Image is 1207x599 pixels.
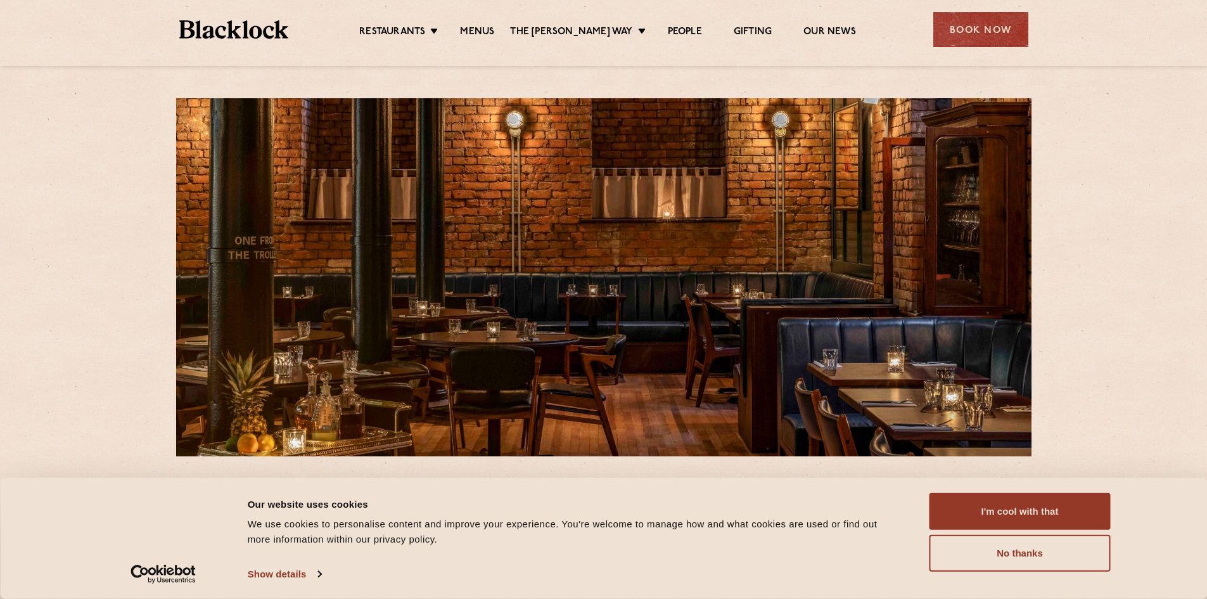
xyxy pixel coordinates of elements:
a: Gifting [734,26,772,40]
a: Restaurants [359,26,425,40]
a: Our News [803,26,856,40]
a: Show details [248,565,321,584]
div: Book Now [933,12,1028,47]
a: Menus [460,26,494,40]
button: No thanks [929,535,1111,572]
img: BL_Textured_Logo-footer-cropped.svg [179,20,289,39]
a: People [668,26,702,40]
div: We use cookies to personalise content and improve your experience. You're welcome to manage how a... [248,517,901,547]
div: Our website uses cookies [248,496,901,512]
a: The [PERSON_NAME] Way [510,26,632,40]
a: Usercentrics Cookiebot - opens in a new window [108,565,219,584]
button: I'm cool with that [929,493,1111,530]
